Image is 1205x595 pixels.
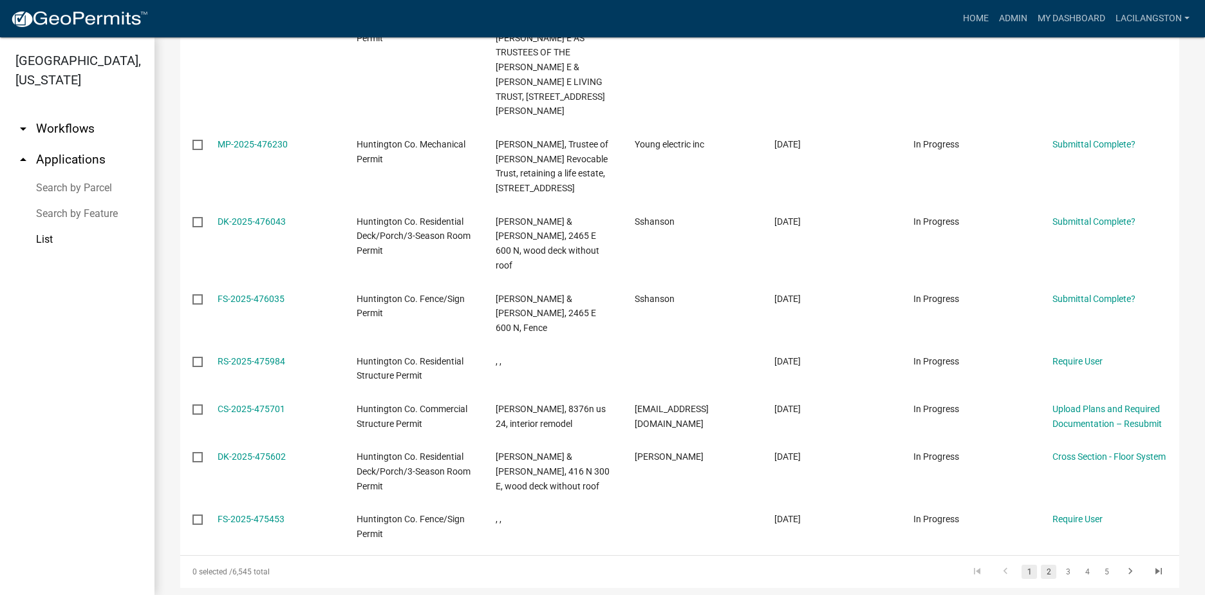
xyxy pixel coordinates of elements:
a: 3 [1060,565,1076,579]
span: Huntington Co. Residential Deck/Porch/3-Season Room Permit [357,451,471,491]
span: 09/09/2025 [774,356,801,366]
a: go to previous page [993,565,1018,579]
span: Bill Mease, 8376n us 24, interior remodel [496,404,606,429]
span: Huntington Co. Fence/Sign Permit [357,514,465,539]
span: Steve Petry [635,451,704,462]
a: DK-2025-475602 [218,451,286,462]
a: Require User [1052,514,1103,524]
span: Rullo, John S, Trustee of John S Rullo Revocable Trust, retaining a life estate, 2322 N 700 W, el... [496,139,608,193]
span: FUSSELMAN, ADAM E & KATHRYN E AS TRUSTEES OF THE ADAM E & KATHRYN E LIVING TRUST, 712 S Marion Rd... [496,18,605,117]
a: Submittal Complete? [1052,216,1135,227]
a: LaciLangston [1110,6,1195,31]
span: 09/10/2025 [774,139,801,149]
span: Huntington Co. Mechanical Permit [357,139,465,164]
a: 5 [1099,565,1114,579]
a: Cross Section - Floor System [1052,451,1166,462]
span: In Progress [913,514,959,524]
span: Huntington Co. Commercial Structure Permit [357,404,467,429]
span: 09/09/2025 [774,216,801,227]
span: In Progress [913,404,959,414]
a: Submittal Complete? [1052,294,1135,304]
li: page 1 [1020,561,1039,583]
a: Admin [994,6,1032,31]
li: page 5 [1097,561,1116,583]
li: page 4 [1078,561,1097,583]
span: 09/09/2025 [774,294,801,304]
span: Huntington Co. Fence/Sign Permit [357,294,465,319]
div: 6,545 total [180,556,575,588]
span: , , [496,356,501,366]
a: DK-2025-476043 [218,216,286,227]
span: Huntington Co. Residential Structure Permit [357,356,463,381]
a: go to first page [965,565,989,579]
span: In Progress [913,139,959,149]
span: In Progress [913,216,959,227]
span: In Progress [913,356,959,366]
span: PETRY, STEPHEN C & JANINE R, 416 N 300 E, wood deck without roof [496,451,610,491]
span: rickpape12@gmail.com [635,404,709,429]
span: Hanson, Charles Q & Sandra S, 2465 E 600 N, wood deck without roof [496,216,599,270]
span: 09/08/2025 [774,514,801,524]
span: In Progress [913,294,959,304]
span: , , [496,514,501,524]
span: Hanson, Charles Q & Sandra S, 2465 E 600 N, Fence [496,294,596,334]
a: go to last page [1146,565,1171,579]
a: FS-2025-475453 [218,514,285,524]
span: In Progress [913,451,959,462]
a: FS-2025-476035 [218,294,285,304]
span: Young electric inc [635,139,704,149]
i: arrow_drop_down [15,121,31,137]
a: 2 [1041,565,1056,579]
li: page 2 [1039,561,1058,583]
a: 4 [1079,565,1095,579]
a: Upload Plans and Required Documentation – Resubmit [1052,404,1162,429]
a: MP-2025-476230 [218,139,288,149]
span: Sshanson [635,294,675,304]
span: Sshanson [635,216,675,227]
a: Require User [1052,356,1103,366]
a: go to next page [1118,565,1143,579]
span: Huntington Co. Mechanical Permit [357,18,465,43]
a: 1 [1022,565,1037,579]
a: CS-2025-475701 [218,404,285,414]
a: My Dashboard [1032,6,1110,31]
span: Huntington Co. Residential Deck/Porch/3-Season Room Permit [357,216,471,256]
li: page 3 [1058,561,1078,583]
span: 0 selected / [192,567,232,576]
a: Submittal Complete? [1052,139,1135,149]
span: 09/09/2025 [774,451,801,462]
i: arrow_drop_up [15,152,31,167]
a: RS-2025-475984 [218,356,285,366]
a: Home [958,6,994,31]
span: 09/09/2025 [774,404,801,414]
